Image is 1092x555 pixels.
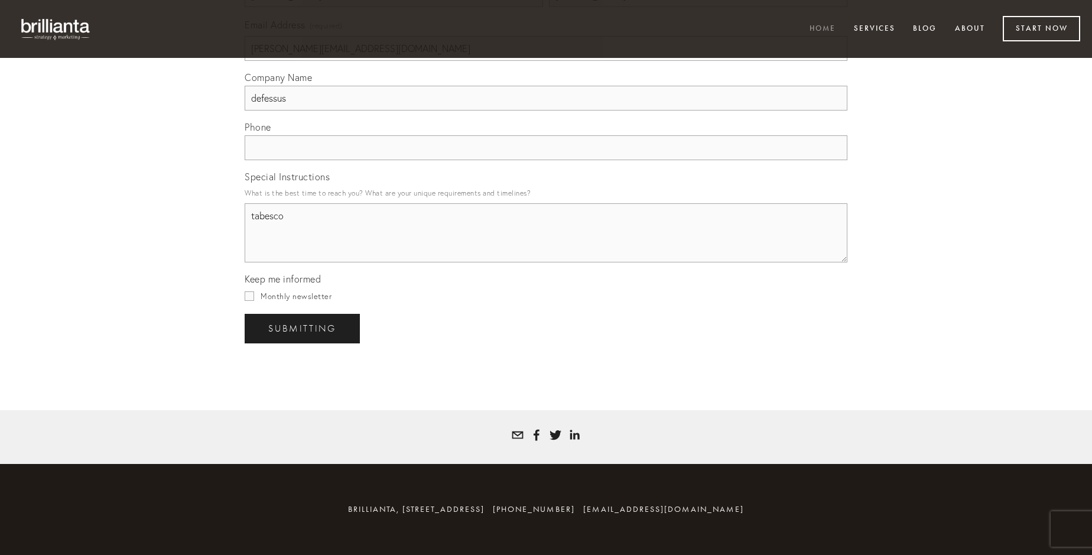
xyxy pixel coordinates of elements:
span: Company Name [245,72,312,83]
span: [PHONE_NUMBER] [493,504,575,514]
a: [EMAIL_ADDRESS][DOMAIN_NAME] [583,504,744,514]
p: What is the best time to reach you? What are your unique requirements and timelines? [245,185,847,201]
textarea: tabesco [245,203,847,262]
span: Special Instructions [245,171,330,183]
span: Submitting [268,323,336,334]
span: Phone [245,121,271,133]
a: Tatyana White [568,429,580,441]
a: tatyana@brillianta.com [512,429,524,441]
input: Monthly newsletter [245,291,254,301]
a: Blog [905,20,944,39]
span: brillianta, [STREET_ADDRESS] [348,504,485,514]
span: Monthly newsletter [261,291,331,301]
img: brillianta - research, strategy, marketing [12,12,100,46]
a: Tatyana White [550,429,561,441]
a: Tatyana Bolotnikov White [531,429,542,441]
a: Home [802,20,843,39]
a: Start Now [1003,16,1080,41]
span: Keep me informed [245,273,321,285]
a: Services [846,20,903,39]
button: SubmittingSubmitting [245,314,360,343]
a: About [947,20,993,39]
